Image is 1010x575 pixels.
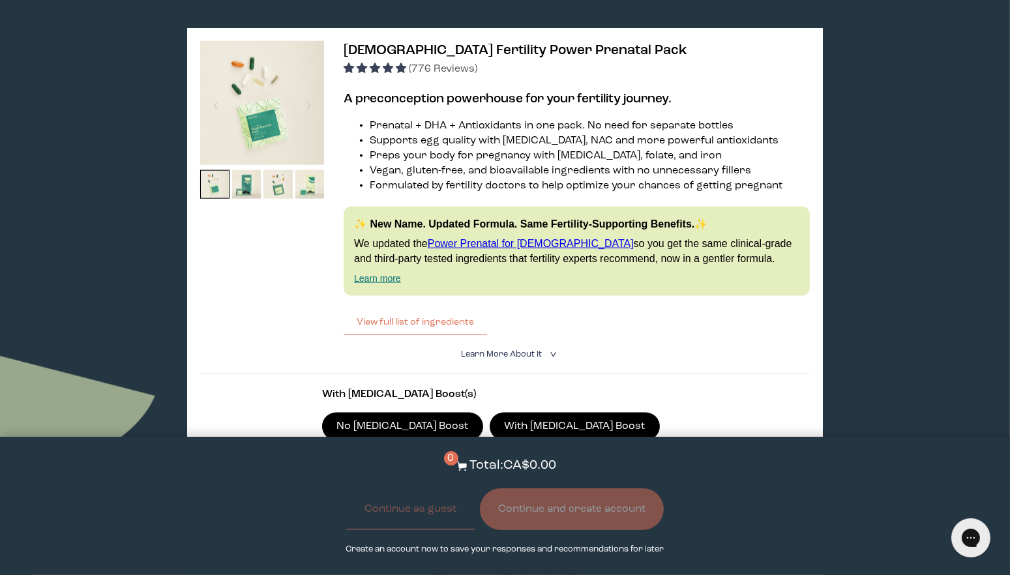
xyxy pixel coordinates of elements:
[354,273,401,284] a: Learn more
[346,543,664,555] p: Create an account now to save your responses and recommendations for later
[344,93,672,106] strong: A preconception powerhouse for your fertility journey.
[322,387,688,402] p: With [MEDICAL_DATA] Boost(s)
[344,44,687,57] span: [DEMOGRAPHIC_DATA] Fertility Power Prenatal Pack
[200,170,230,199] img: thumbnail image
[409,64,477,74] span: (776 Reviews)
[490,413,660,440] label: With [MEDICAL_DATA] Boost
[200,41,324,165] img: thumbnail image
[370,134,810,149] li: Supports egg quality with [MEDICAL_DATA], NAC and more powerful antioxidants
[370,149,810,164] li: Preps your body for pregnancy with [MEDICAL_DATA], folate, and iron
[370,164,810,179] li: Vegan, gluten-free, and bioavailable ingredients with no unnecessary fillers
[322,413,483,440] label: No [MEDICAL_DATA] Boost
[370,179,810,194] li: Formulated by fertility doctors to help optimize your chances of getting pregnant
[344,309,487,335] button: View full list of ingredients
[370,119,810,134] li: Prenatal + DHA + Antioxidants in one pack. No need for separate bottles
[263,170,293,199] img: thumbnail image
[462,350,542,359] span: Learn More About it
[232,170,261,199] img: thumbnail image
[354,218,707,229] strong: ✨ New Name. Updated Formula. Same Fertility-Supporting Benefits.✨
[344,64,409,74] span: 4.95 stars
[462,348,549,361] summary: Learn More About it <
[470,456,557,475] p: Total: CA$0.00
[444,451,458,465] span: 0
[480,488,664,530] button: Continue and create account
[295,170,325,199] img: thumbnail image
[346,488,475,530] button: Continue as guest
[546,351,558,358] i: <
[945,514,997,562] iframe: Gorgias live chat messenger
[428,238,634,249] a: Power Prenatal for [DEMOGRAPHIC_DATA]
[354,237,799,266] p: We updated the so you get the same clinical-grade and third-party tested ingredients that fertili...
